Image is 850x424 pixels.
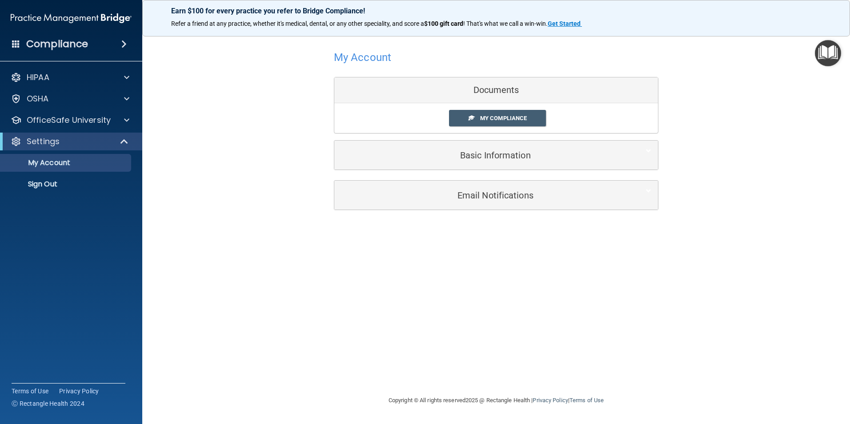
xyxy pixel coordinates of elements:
h4: Compliance [26,38,88,50]
a: Email Notifications [341,185,651,205]
img: PMB logo [11,9,132,27]
span: Ⓒ Rectangle Health 2024 [12,399,84,408]
p: Settings [27,136,60,147]
a: OSHA [11,93,129,104]
a: Get Started [548,20,582,27]
span: ! That's what we call a win-win. [463,20,548,27]
strong: $100 gift card [424,20,463,27]
a: Privacy Policy [59,387,99,396]
h4: My Account [334,52,391,63]
p: My Account [6,158,127,167]
h5: Email Notifications [341,190,624,200]
div: Documents [334,77,658,103]
a: HIPAA [11,72,129,83]
a: OfficeSafe University [11,115,129,125]
a: Privacy Policy [533,397,568,404]
div: Copyright © All rights reserved 2025 @ Rectangle Health | | [334,386,658,415]
a: Basic Information [341,145,651,165]
a: Terms of Use [569,397,604,404]
p: Earn $100 for every practice you refer to Bridge Compliance! [171,7,821,15]
p: HIPAA [27,72,49,83]
h5: Basic Information [341,150,624,160]
strong: Get Started [548,20,581,27]
button: Open Resource Center [815,40,841,66]
span: My Compliance [480,115,527,121]
a: Terms of Use [12,387,48,396]
span: Refer a friend at any practice, whether it's medical, dental, or any other speciality, and score a [171,20,424,27]
p: Sign Out [6,180,127,189]
a: Settings [11,136,129,147]
p: OfficeSafe University [27,115,111,125]
p: OSHA [27,93,49,104]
